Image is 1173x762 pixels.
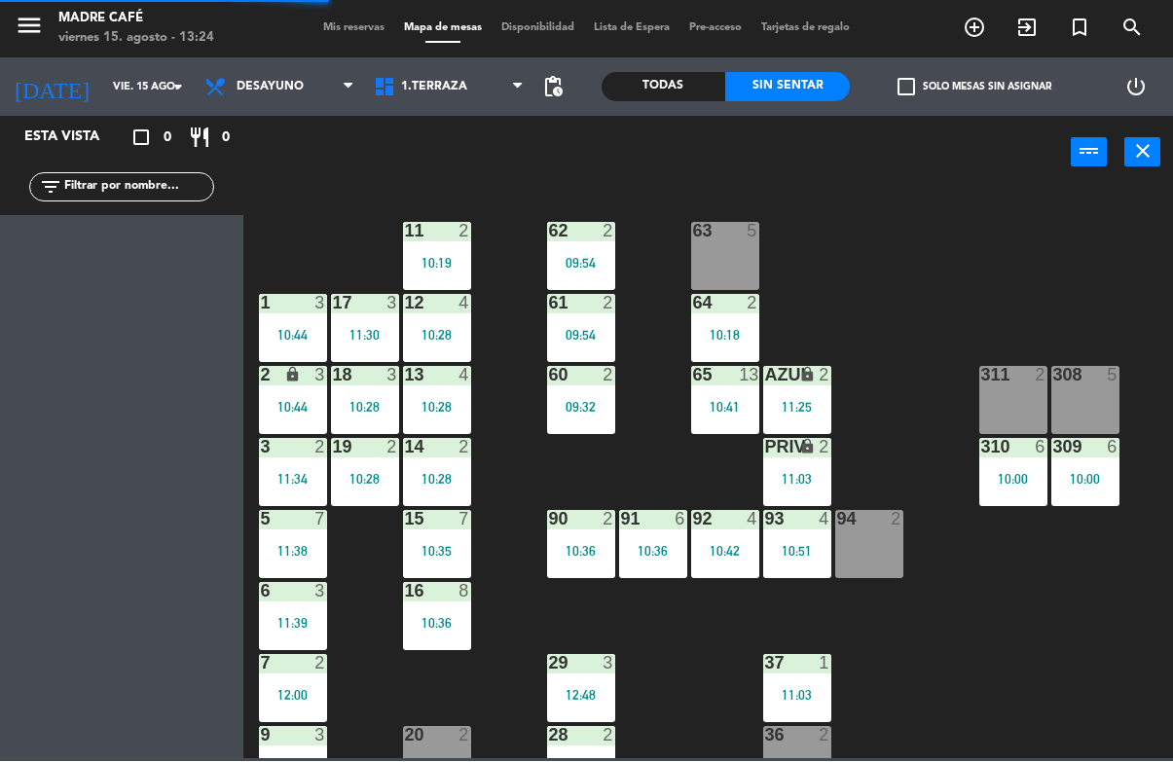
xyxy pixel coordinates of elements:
span: RESERVAR MESA [948,12,1001,45]
div: 6 [675,511,686,528]
span: Desayuno [237,81,304,94]
div: 11:38 [259,545,327,559]
div: 10:00 [979,473,1047,487]
i: arrow_drop_down [166,76,190,99]
div: 8 [458,583,470,600]
div: 10:00 [1051,473,1119,487]
div: 10:35 [403,545,471,559]
i: search [1120,17,1144,40]
span: 1.Terraza [401,81,467,94]
span: 0 [222,127,230,150]
button: menu [15,12,44,48]
div: 5 [261,511,262,528]
div: 308 [1053,367,1054,384]
span: check_box_outline_blank [898,79,915,96]
div: 11:25 [763,401,831,415]
div: 4 [458,295,470,312]
div: 91 [621,511,622,528]
div: 310 [981,439,982,456]
div: 64 [693,295,694,312]
span: Lista de Espera [584,23,679,34]
div: 10:28 [331,473,399,487]
div: 10:19 [403,257,471,271]
div: 28 [549,727,550,744]
div: 60 [549,367,550,384]
div: 93 [765,511,766,528]
div: 36 [765,727,766,744]
div: 15 [405,511,406,528]
div: 2 [819,367,830,384]
div: Esta vista [10,127,140,150]
i: restaurant [188,127,211,150]
div: 10:18 [691,329,759,343]
div: 3 [261,439,262,456]
div: 6 [261,583,262,600]
div: 2 [603,223,614,240]
i: exit_to_app [1015,17,1039,40]
button: power_input [1071,138,1107,167]
div: 13 [739,367,758,384]
span: pending_actions [541,76,565,99]
div: 11:34 [259,473,327,487]
div: 2 [819,439,830,456]
div: 92 [693,511,694,528]
div: 10:44 [259,401,327,415]
div: 12:48 [547,689,615,703]
div: 2 [891,511,902,528]
div: 10:36 [547,545,615,559]
div: 11 [405,223,406,240]
span: Disponibilidad [492,23,584,34]
div: 5 [1107,367,1118,384]
span: BUSCAR [1106,12,1158,45]
div: 2 [458,223,470,240]
i: turned_in_not [1068,17,1091,40]
div: 10:42 [691,545,759,559]
div: 10:28 [403,329,471,343]
div: 11:03 [763,473,831,487]
div: 10:36 [619,545,687,559]
i: add_circle_outline [963,17,986,40]
div: 20 [405,727,406,744]
i: power_input [1078,140,1101,163]
div: 2 [747,295,758,312]
div: 16 [405,583,406,600]
div: 09:54 [547,257,615,271]
i: filter_list [39,176,62,200]
i: power_settings_new [1124,76,1148,99]
div: 11:39 [259,617,327,631]
div: 37 [765,655,766,672]
div: 2 [314,439,326,456]
div: 10:51 [763,545,831,559]
label: Solo mesas sin asignar [898,79,1051,96]
div: 2 [386,439,398,456]
div: 29 [549,655,550,672]
div: 10:28 [331,401,399,415]
div: 14 [405,439,406,456]
div: 1 [261,295,262,312]
i: lock [799,439,816,455]
div: 61 [549,295,550,312]
div: 2 [603,727,614,744]
div: 4 [458,367,470,384]
i: lock [284,367,301,383]
span: WALK IN [1001,12,1053,45]
div: 19 [333,439,334,456]
div: 4 [747,511,758,528]
div: 12:00 [259,689,327,703]
div: 3 [603,655,614,672]
div: 6 [1035,439,1046,456]
div: 3 [314,583,326,600]
div: 4 [819,511,830,528]
div: viernes 15. agosto - 13:24 [58,29,214,49]
div: 1 [819,655,830,672]
i: crop_square [129,127,153,150]
div: 13 [405,367,406,384]
div: 10:44 [259,329,327,343]
i: lock [799,367,816,383]
div: 94 [837,511,838,528]
div: 2 [603,295,614,312]
span: Tarjetas de regalo [751,23,860,34]
div: 3 [314,367,326,384]
div: 5 [747,223,758,240]
div: 10:36 [403,617,471,631]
